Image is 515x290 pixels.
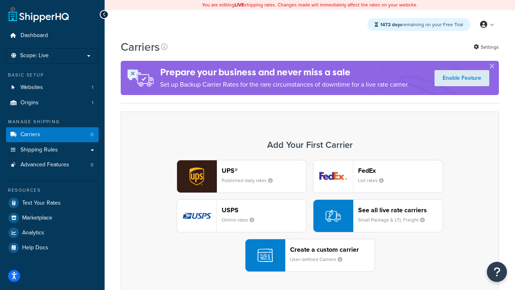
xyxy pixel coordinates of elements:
small: Published daily rates [222,177,279,184]
span: 0 [91,162,93,168]
span: Dashboard [21,32,48,39]
span: Websites [21,84,43,91]
span: Test Your Rates [22,200,61,207]
small: Small Package & LTL Freight [358,216,431,224]
button: ups logoUPS®Published daily rates [177,160,307,193]
li: Websites [6,80,99,95]
span: 0 [91,131,93,138]
div: Basic Setup [6,72,99,79]
header: UPS® [222,167,306,174]
p: Set up Backup Carrier Rates for the rare circumstances of downtime for a live rate carrier. [160,79,409,90]
h3: Add Your First Carrier [129,140,490,150]
span: Shipping Rules [21,147,58,153]
button: See all live rate carriersSmall Package & LTL Freight [313,199,443,232]
img: ad-rules-rateshop-fe6ec290ccb7230408bd80ed9643f0289d75e0ffd9eb532fc0e269fcd187b520.png [121,61,160,95]
span: 1 [92,84,93,91]
h1: Carriers [121,39,160,55]
a: Dashboard [6,28,99,43]
a: Test Your Rates [6,196,99,210]
button: Create a custom carrierUser-defined Carriers [245,239,375,272]
a: Carriers 0 [6,127,99,142]
span: Origins [21,99,39,106]
span: Marketplace [22,215,52,222]
small: List rates [358,177,390,184]
a: Advanced Features 0 [6,157,99,172]
small: Online rates [222,216,261,224]
span: Carriers [21,131,40,138]
header: USPS [222,206,306,214]
a: Help Docs [6,240,99,255]
header: FedEx [358,167,443,174]
button: usps logoUSPSOnline rates [177,199,307,232]
li: Carriers [6,127,99,142]
span: Analytics [22,230,44,236]
img: usps logo [177,200,216,232]
img: icon-carrier-custom-c93b8a24.svg [257,248,273,263]
span: Help Docs [22,244,48,251]
a: Analytics [6,226,99,240]
img: fedEx logo [313,160,353,193]
a: Settings [474,41,499,53]
div: remaining on your Free Trial [367,18,470,31]
li: Advanced Features [6,157,99,172]
strong: 1472 days [380,21,402,28]
div: Manage Shipping [6,118,99,125]
a: Websites 1 [6,80,99,95]
span: Advanced Features [21,162,69,168]
a: Marketplace [6,211,99,225]
a: ShipperHQ Home [8,6,69,22]
img: icon-carrier-liverate-becf4550.svg [325,208,341,224]
header: See all live rate carriers [358,206,443,214]
header: Create a custom carrier [290,246,375,253]
button: Open Resource Center [487,262,507,282]
img: ups logo [177,160,216,193]
a: Origins 1 [6,95,99,110]
button: fedEx logoFedExList rates [313,160,443,193]
a: Shipping Rules [6,143,99,157]
small: User-defined Carriers [290,256,349,263]
span: Scope: Live [20,52,49,59]
li: Origins [6,95,99,110]
span: 1 [92,99,93,106]
b: LIVE [235,1,244,8]
a: Enable Feature [435,70,489,86]
div: Resources [6,187,99,194]
h4: Prepare your business and never miss a sale [160,66,409,79]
